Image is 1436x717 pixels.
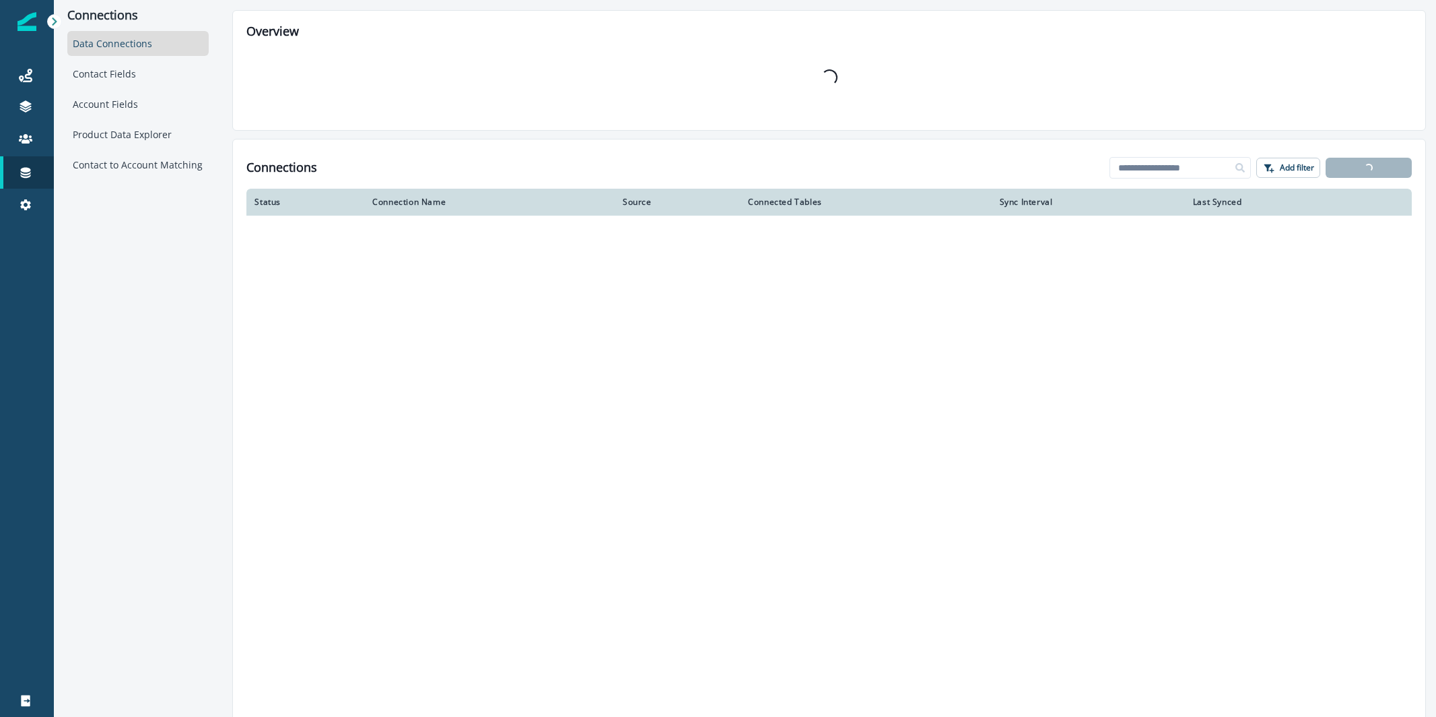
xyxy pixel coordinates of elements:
div: Product Data Explorer [67,122,209,147]
div: Source [623,197,732,208]
div: Sync Interval [1000,197,1177,208]
div: Connection Name [372,197,607,208]
p: Add filter [1280,163,1314,173]
button: Add filter [1256,158,1320,178]
div: Account Fields [67,92,209,117]
h2: Overview [246,24,1412,39]
div: Last Synced [1193,197,1359,208]
div: Status [254,197,356,208]
div: Contact Fields [67,61,209,86]
h1: Connections [246,160,317,175]
p: Connections [67,8,209,23]
div: Data Connections [67,31,209,56]
img: Inflection [18,12,36,31]
div: Connected Tables [748,197,983,208]
div: Contact to Account Matching [67,152,209,177]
